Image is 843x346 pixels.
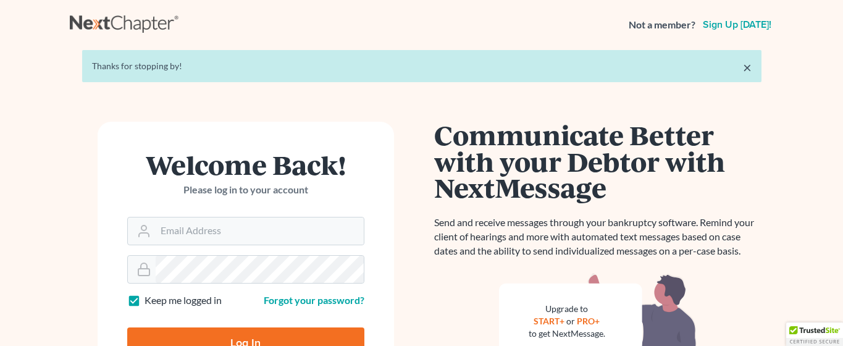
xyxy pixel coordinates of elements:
[577,316,600,326] a: PRO+
[92,60,752,72] div: Thanks for stopping by!
[434,122,761,201] h1: Communicate Better with your Debtor with NextMessage
[629,18,695,32] strong: Not a member?
[145,293,222,308] label: Keep me logged in
[529,303,605,315] div: Upgrade to
[743,60,752,75] a: ×
[534,316,564,326] a: START+
[786,323,843,346] div: TrustedSite Certified
[700,20,774,30] a: Sign up [DATE]!
[127,183,364,197] p: Please log in to your account
[566,316,575,326] span: or
[264,294,364,306] a: Forgot your password?
[127,151,364,178] h1: Welcome Back!
[529,327,605,340] div: to get NextMessage.
[156,217,364,245] input: Email Address
[434,216,761,258] p: Send and receive messages through your bankruptcy software. Remind your client of hearings and mo...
